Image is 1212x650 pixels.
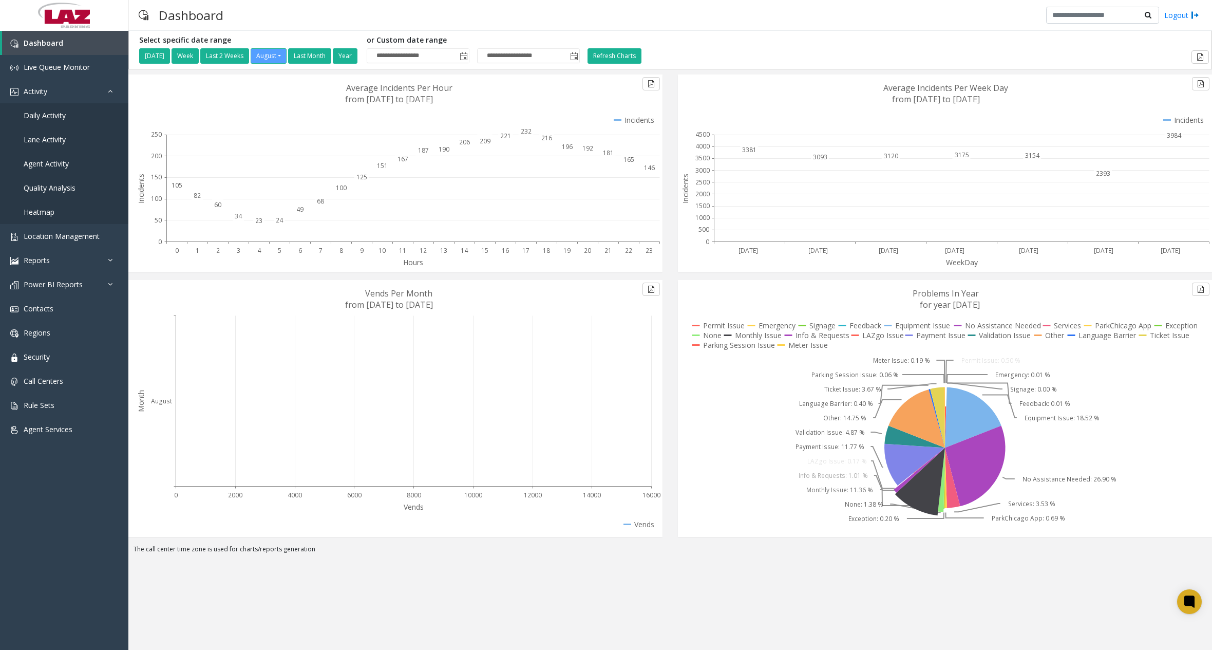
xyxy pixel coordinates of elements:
text: 12000 [524,491,542,499]
span: Dashboard [24,38,63,48]
text: 3175 [955,151,969,159]
button: August [251,48,287,64]
text: 1000 [695,213,710,222]
text: Meter Issue: 0.19 % [873,356,930,365]
text: 2393 [1096,169,1110,178]
img: 'icon' [10,354,18,362]
text: ParkChicago App: 0.69 % [992,514,1065,523]
img: 'icon' [10,305,18,313]
text: [DATE] [738,246,758,255]
text: Exception: 0.20 % [848,514,899,523]
img: 'icon' [10,378,18,386]
text: 150 [151,173,162,181]
text: 4 [257,246,261,255]
text: 3093 [813,153,827,161]
img: 'icon' [10,88,18,96]
text: 146 [644,163,655,172]
img: 'icon' [10,281,18,289]
text: 221 [500,132,511,140]
text: 500 [698,225,709,234]
text: Vends Per Month [365,288,432,299]
text: 3000 [695,166,710,175]
text: 105 [172,181,182,190]
text: 14000 [583,491,601,499]
img: 'icon' [10,40,18,48]
span: Daily Activity [24,110,66,120]
text: 15 [481,246,488,255]
span: Heatmap [24,207,54,217]
img: 'icon' [10,426,18,434]
text: 216 [541,134,552,142]
text: from [DATE] to [DATE] [345,94,433,105]
button: Export to pdf [1191,50,1209,64]
text: Signage: 0.00 % [1010,385,1057,394]
text: 181 [603,148,614,157]
text: 17 [522,246,529,255]
span: Toggle popup [458,49,469,63]
text: [DATE] [1019,246,1038,255]
text: Incidents [680,174,690,203]
text: 165 [623,155,634,164]
text: Info & Requests: 1.01 % [799,471,868,480]
text: 187 [418,146,429,155]
text: 2 [216,246,220,255]
text: 3984 [1167,131,1182,140]
text: [DATE] [1161,246,1180,255]
text: 16 [502,246,509,255]
img: 'icon' [10,402,18,410]
span: Agent Services [24,424,72,434]
text: 151 [377,161,388,170]
button: Year [333,48,357,64]
span: Toggle popup [568,49,579,63]
text: 4000 [695,142,710,151]
text: 3 [237,246,240,255]
span: Live Queue Monitor [24,62,90,72]
text: 3154 [1025,151,1040,160]
img: pageIcon [139,3,148,28]
text: No Assistance Needed: 26.90 % [1022,475,1116,484]
text: 0 [174,491,178,499]
span: Location Management [24,231,100,241]
a: Logout [1164,10,1199,21]
text: 11 [399,246,406,255]
text: 8 [339,246,343,255]
text: 2500 [695,178,710,187]
text: Ticket Issue: 3.67 % [824,385,881,394]
text: 0 [706,237,709,246]
text: 16000 [642,491,660,499]
button: Export to pdf [1192,283,1209,296]
text: 0 [158,237,162,246]
text: Equipment Issue: 18.52 % [1025,414,1100,422]
text: August [151,397,172,405]
text: 18 [543,246,550,255]
text: Incidents [136,174,146,203]
text: LAZgo Issue: 0.17 % [807,457,867,466]
text: 24 [276,216,283,225]
text: 0 [175,246,179,255]
text: Services: 3.53 % [1008,499,1055,508]
text: 22 [625,246,632,255]
text: 13 [440,246,447,255]
button: Last Month [288,48,331,64]
text: 19 [563,246,571,255]
text: 250 [151,130,162,139]
h3: Dashboard [154,3,229,28]
text: Month [136,390,146,412]
text: 3381 [742,145,756,154]
span: Contacts [24,304,53,313]
text: Average Incidents Per Hour [346,82,452,94]
a: Dashboard [2,31,128,55]
text: 200 [151,152,162,160]
text: [DATE] [945,246,964,255]
text: 232 [521,127,532,136]
text: Problems In Year [913,288,979,299]
text: 4000 [288,491,302,499]
text: 3120 [884,152,898,160]
text: 14 [461,246,468,255]
text: 60 [214,200,221,209]
span: Rule Sets [24,400,54,410]
span: Power BI Reports [24,280,83,289]
button: Export to pdf [642,283,660,296]
text: 10 [378,246,386,255]
img: 'icon' [10,233,18,241]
